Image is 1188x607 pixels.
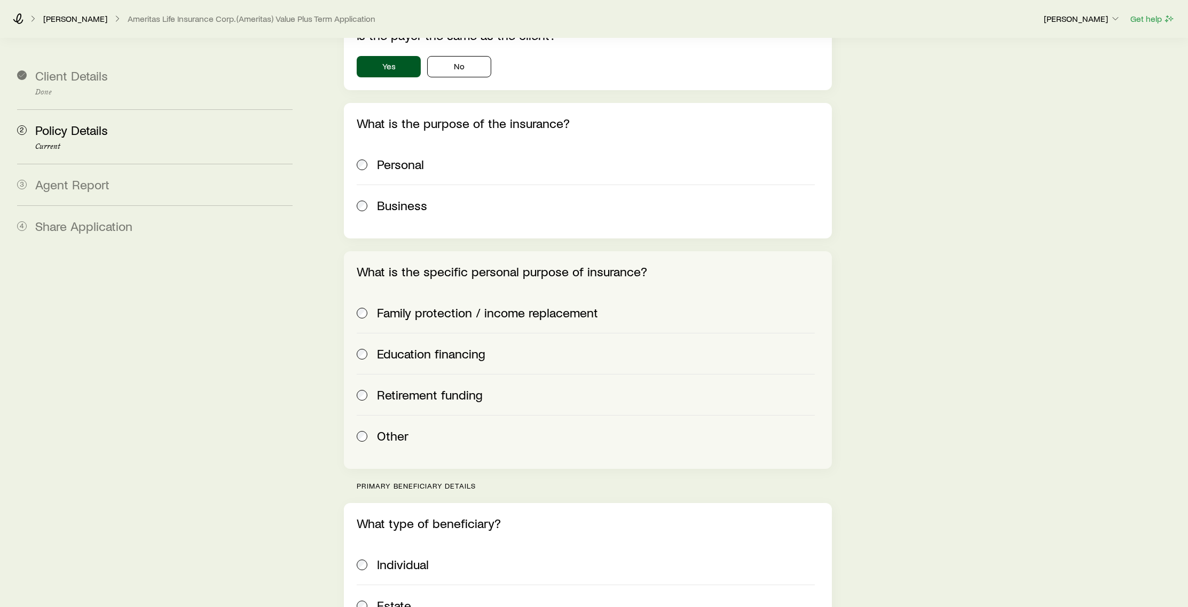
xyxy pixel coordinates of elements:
[357,56,421,77] button: Yes
[35,218,132,234] span: Share Application
[377,157,424,172] span: Personal
[357,560,367,570] input: Individual
[357,263,647,279] label: What is the specific personal purpose of insurance?
[1130,13,1175,25] button: Get help
[35,68,108,83] span: Client Details
[357,159,367,170] input: Personal
[357,115,570,131] label: What is the purpose of the insurance?
[377,198,427,213] span: Business
[377,557,429,572] span: Individual
[357,431,367,442] input: Other
[377,387,483,402] span: Retirement funding
[35,177,109,192] span: Agent Report
[1044,13,1121,24] p: [PERSON_NAME]
[377,428,408,443] span: Other
[1043,13,1121,26] button: [PERSON_NAME]
[357,349,367,360] input: Education financing
[427,56,491,77] button: No
[377,346,485,361] span: Education financing
[35,122,108,138] span: Policy Details
[357,201,367,211] input: Business
[127,14,376,24] button: Ameritas Life Insurance Corp. (Ameritas) Value Plus Term Application
[43,14,108,24] a: [PERSON_NAME]
[35,142,293,151] p: Current
[17,221,27,231] span: 4
[35,88,293,97] p: Done
[357,390,367,401] input: Retirement funding
[17,180,27,189] span: 3
[377,305,598,320] span: Family protection / income replacement
[357,56,819,77] div: payorDetails.isPayorSameAsClient
[357,482,819,490] p: Primary beneficiary details
[357,308,367,318] input: Family protection / income replacement
[357,515,501,531] label: What type of beneficiary?
[17,125,27,135] span: 2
